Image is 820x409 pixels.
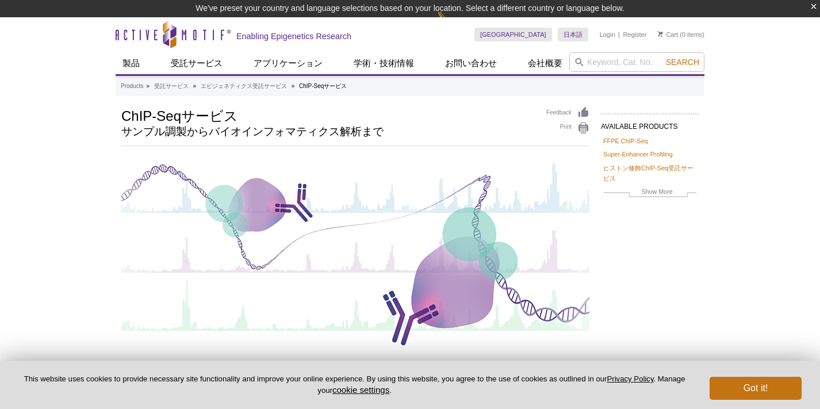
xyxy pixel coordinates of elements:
[332,385,389,395] button: cookie settings
[18,374,691,396] p: This website uses cookies to provide necessary site functionality and improve your online experie...
[710,377,802,400] button: Got it!
[603,149,673,159] a: Super-Enhancer Profiling
[474,28,552,41] a: [GEOGRAPHIC_DATA]
[299,83,347,89] li: ChIP-Seqサービス
[193,83,197,89] li: »
[546,122,589,135] a: Print
[623,30,646,39] a: Register
[347,52,421,74] a: 学術・技術情報
[236,31,351,41] h2: Enabling Epigenetics Research
[546,106,589,119] a: Feedback
[558,28,588,41] a: 日本語
[658,30,678,39] a: Cart
[569,52,704,72] input: Keyword, Cat. No.
[146,83,150,89] li: »
[121,158,589,349] img: ChIP-Seq Services
[154,81,189,91] a: 受託サービス
[666,58,699,67] span: Search
[603,136,647,146] a: FFPE ChIP-Seq
[121,81,143,91] a: Products
[607,374,653,383] a: Privacy Policy
[121,127,535,137] h2: サンプル調製からバイオインフォマティクス解析まで
[658,28,704,41] li: (0 items)
[603,163,696,184] a: ヒストン修飾ChIP-Seq受託サービス
[521,52,569,74] a: 会社概要
[116,52,147,74] a: 製品
[201,81,287,91] a: エピジェネティクス受託サービス
[164,52,229,74] a: 受託サービス
[121,106,535,124] h1: ChIP-Seqサービス
[438,52,504,74] a: お問い合わせ
[603,186,696,200] a: Show More
[618,28,620,41] li: |
[247,52,329,74] a: アプリケーション
[658,31,663,37] img: Your Cart
[437,9,468,36] img: Change Here
[601,113,699,134] h2: AVAILABLE PRODUCTS
[662,57,703,67] button: Search
[292,83,295,89] li: »
[600,30,615,39] a: Login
